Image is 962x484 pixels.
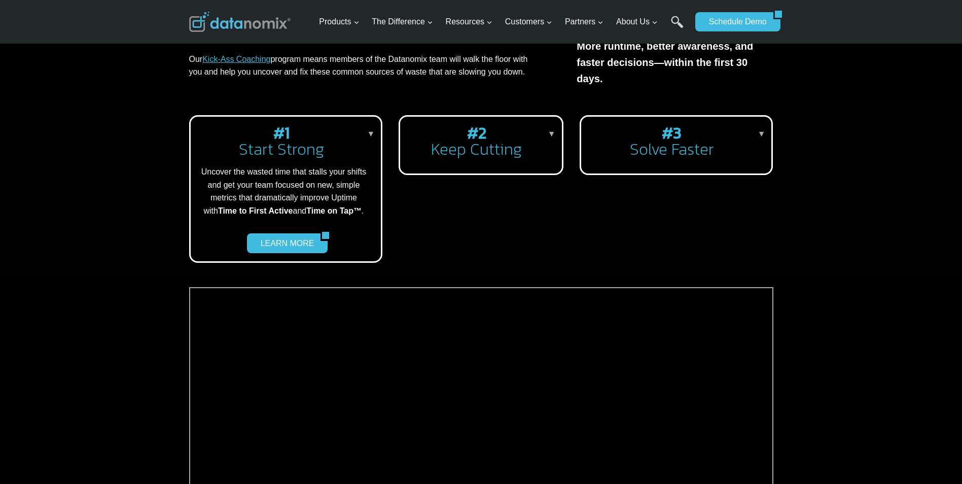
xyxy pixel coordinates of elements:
p: Every new Datanomix customer starts with Quick Wins: a focused plan to recover machine hours, boo... [189,14,537,79]
strong: #3 [662,121,682,145]
span: Resources [446,15,492,28]
span: Partners [565,15,603,28]
p: ▼ [548,127,556,141]
p: ▼ [367,127,375,141]
strong: More runtime, better awareness, and faster decisions—within the first 30 days. [577,41,753,84]
a: Kick-Ass Coaching [202,55,270,63]
span: The Difference [372,15,433,28]
img: Datanomix [189,12,291,32]
a: Search [671,16,684,39]
span: Customers [505,15,552,28]
strong: Time on Tap™ [306,206,362,215]
strong: Time to First Active [218,206,293,215]
a: Schedule Demo [695,12,773,31]
h2: Solve Faster [589,125,760,157]
nav: Primary Navigation [315,6,690,39]
strong: #2 [467,121,486,145]
p: Uncover the wasted time that stalls your shifts and get your team focused on new, simple metrics ... [199,165,369,217]
span: Products [319,15,359,28]
p: ▼ [758,127,766,141]
h2: Start Strong [199,125,369,157]
span: About Us [616,15,658,28]
a: LEARN MORE [247,233,321,253]
h2: Keep Cutting [408,125,549,157]
strong: #1 [273,121,290,145]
